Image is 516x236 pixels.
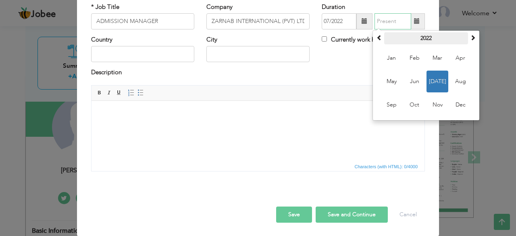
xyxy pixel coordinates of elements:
iframe: Rich Text Editor, workEditor [92,101,424,161]
span: Previous Year [377,35,382,40]
label: Currently work here [322,36,383,44]
span: May [381,71,402,92]
button: Save [276,207,312,223]
a: Underline [114,88,123,97]
div: Statistics [353,163,420,170]
span: Apr [449,47,471,69]
input: Present [375,13,411,29]
span: [DATE] [427,71,448,92]
span: Nov [427,94,448,116]
span: Sep [381,94,402,116]
a: Insert/Remove Numbered List [127,88,135,97]
span: Characters (with HTML): 0/4000 [353,163,420,170]
label: Company [206,3,233,11]
input: Currently work here [322,36,327,42]
th: Select Year [384,32,468,44]
label: City [206,36,217,44]
span: Aug [449,71,471,92]
span: Jan [381,47,402,69]
a: Insert/Remove Bulleted List [136,88,145,97]
span: Next Year [470,35,476,40]
button: Save and Continue [316,207,388,223]
label: Duration [322,3,345,11]
a: Italic [105,88,114,97]
span: Mar [427,47,448,69]
input: From [322,13,356,29]
label: Country [91,36,112,44]
span: Oct [404,94,425,116]
span: Dec [449,94,471,116]
button: Cancel [391,207,425,223]
label: Description [91,68,122,77]
a: Bold [95,88,104,97]
label: * Job Title [91,3,119,11]
span: Jun [404,71,425,92]
span: Feb [404,47,425,69]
